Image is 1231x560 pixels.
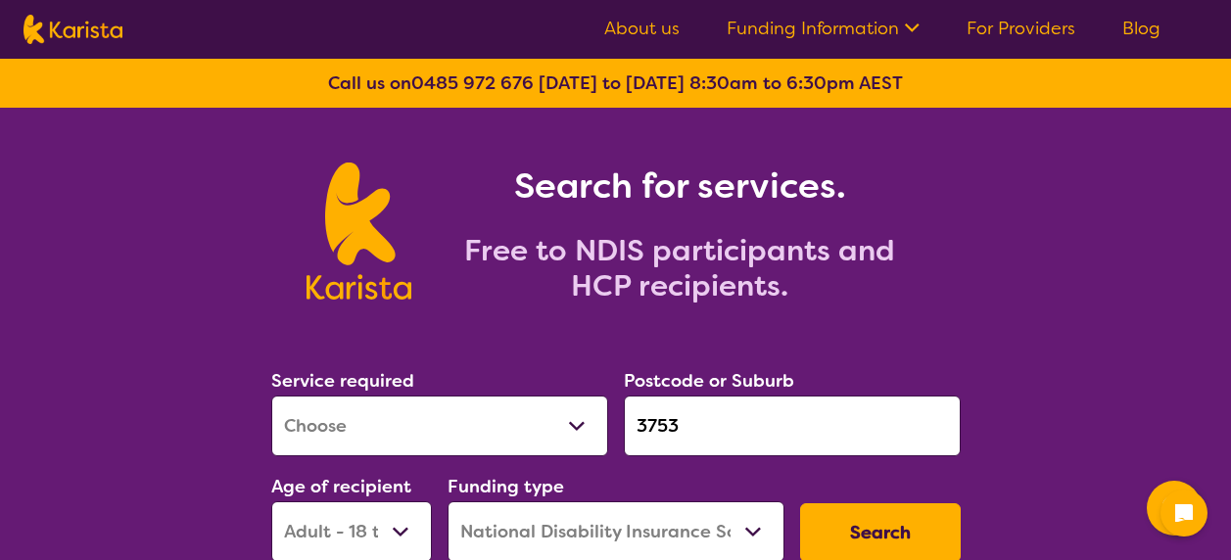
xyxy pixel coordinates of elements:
label: Age of recipient [271,475,411,498]
h2: Free to NDIS participants and HCP recipients. [435,233,924,303]
button: Channel Menu [1147,481,1202,536]
img: Karista logo [307,163,411,300]
a: For Providers [967,17,1075,40]
a: About us [604,17,680,40]
label: Service required [271,369,414,393]
a: Blog [1122,17,1160,40]
a: 0485 972 676 [411,71,534,95]
h1: Search for services. [435,163,924,210]
b: Call us on [DATE] to [DATE] 8:30am to 6:30pm AEST [328,71,903,95]
input: Type [624,396,961,456]
label: Funding type [448,475,564,498]
a: Funding Information [727,17,920,40]
img: Karista logo [24,15,122,44]
label: Postcode or Suburb [624,369,794,393]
